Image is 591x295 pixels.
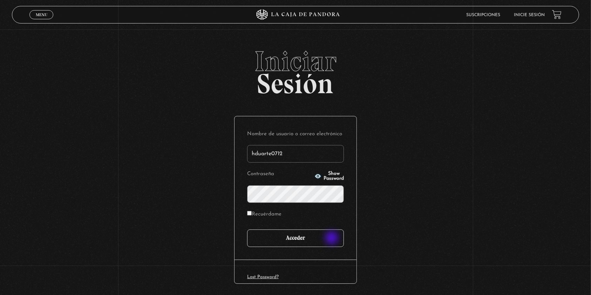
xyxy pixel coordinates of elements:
input: Acceder [247,229,344,247]
span: Iniciar [12,47,579,75]
h2: Sesión [12,47,579,92]
a: Suscripciones [466,13,500,17]
input: Recuérdame [247,211,252,215]
span: Cerrar [33,19,50,23]
label: Nombre de usuario o correo electrónico [247,129,344,140]
a: Inicie sesión [514,13,545,17]
span: Menu [36,13,47,17]
a: View your shopping cart [552,10,562,19]
a: Lost Password? [247,275,279,279]
button: Show Password [314,171,344,181]
label: Contraseña [247,169,312,180]
span: Show Password [324,171,344,181]
label: Recuérdame [247,209,281,220]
